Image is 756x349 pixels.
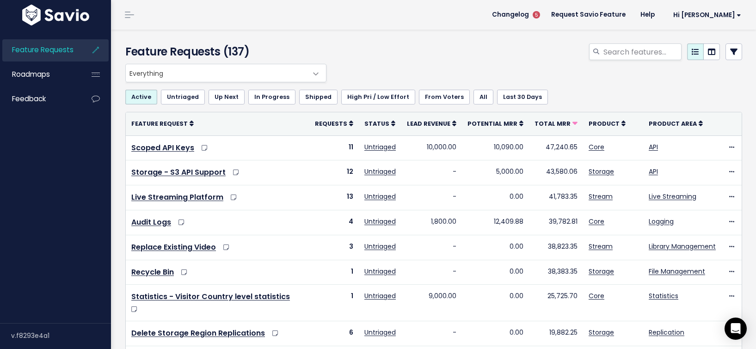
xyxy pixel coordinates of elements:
a: API [649,167,658,176]
td: 19,882.25 [529,321,583,346]
a: Recycle Bin [131,267,174,277]
a: Requests [315,119,353,128]
span: Feedback [12,94,46,104]
a: Untriaged [161,90,205,104]
td: 41,783.35 [529,185,583,210]
span: Total MRR [535,120,571,128]
td: - [401,235,462,260]
a: Logging [649,217,674,226]
td: 4 [309,210,359,235]
a: From Voters [419,90,470,104]
a: Up Next [209,90,245,104]
a: All [473,90,493,104]
td: - [401,260,462,285]
a: Storage [589,328,614,337]
a: Last 30 Days [497,90,548,104]
a: Help [633,8,662,22]
a: Feature Request [131,119,194,128]
span: Hi [PERSON_NAME] [673,12,741,18]
input: Search features... [602,43,682,60]
td: 47,240.65 [529,135,583,160]
td: 10,090.00 [462,135,529,160]
a: Core [589,291,604,300]
td: 11 [309,135,359,160]
a: Untriaged [364,328,396,337]
a: Stream [589,242,613,251]
div: v.f8293e4a1 [11,324,111,348]
a: Feedback [2,88,77,110]
td: 12,409.88 [462,210,529,235]
a: Replication [649,328,684,337]
a: Storage [589,267,614,276]
td: - [401,160,462,185]
ul: Filter feature requests [125,90,742,104]
td: 0.00 [462,235,529,260]
td: 1 [309,260,359,285]
span: Product Area [649,120,697,128]
td: 9,000.00 [401,285,462,321]
a: Untriaged [364,217,396,226]
a: Request Savio Feature [544,8,633,22]
a: API [649,142,658,152]
a: Total MRR [535,119,578,128]
a: Library Management [649,242,716,251]
a: Potential MRR [467,119,523,128]
td: 6 [309,321,359,346]
a: Statistics - Visitor Country level statistics [131,291,290,302]
a: Stream [589,192,613,201]
td: 0.00 [462,260,529,285]
span: Requests [315,120,347,128]
a: Core [589,217,604,226]
span: Everything [126,64,307,82]
a: Feature Requests [2,39,77,61]
a: Replace Existing Video [131,242,216,252]
td: 13 [309,185,359,210]
span: Potential MRR [467,120,517,128]
td: 3 [309,235,359,260]
a: Product Area [649,119,703,128]
td: 38,383.35 [529,260,583,285]
td: 38,823.35 [529,235,583,260]
a: Storage [589,167,614,176]
a: Untriaged [364,291,396,300]
td: - [401,321,462,346]
td: 12 [309,160,359,185]
a: Scoped API Keys [131,142,194,153]
td: 25,725.70 [529,285,583,321]
a: High Pri / Low Effort [341,90,415,104]
a: Lead Revenue [407,119,456,128]
span: Product [589,120,620,128]
a: Product [589,119,626,128]
a: Audit Logs [131,217,171,227]
td: 10,000.00 [401,135,462,160]
a: Live Streaming [649,192,696,201]
a: Untriaged [364,192,396,201]
a: Statistics [649,291,678,300]
a: File Management [649,267,705,276]
a: Roadmaps [2,64,77,85]
a: Live Streaming Platform [131,192,223,202]
span: Status [364,120,389,128]
a: Status [364,119,395,128]
img: logo-white.9d6f32f41409.svg [20,5,92,25]
td: 43,580.06 [529,160,583,185]
span: Feature Request [131,120,188,128]
td: 0.00 [462,285,529,321]
span: 5 [533,11,540,18]
span: Lead Revenue [407,120,450,128]
a: Shipped [299,90,338,104]
a: Core [589,142,604,152]
a: Untriaged [364,242,396,251]
td: 0.00 [462,185,529,210]
span: Changelog [492,12,529,18]
td: 1,800.00 [401,210,462,235]
a: Storage - S3 API Support [131,167,226,178]
td: 5,000.00 [462,160,529,185]
span: Roadmaps [12,69,50,79]
a: Untriaged [364,167,396,176]
div: Open Intercom Messenger [725,318,747,340]
td: 0.00 [462,321,529,346]
td: - [401,185,462,210]
td: 39,782.81 [529,210,583,235]
span: Everything [125,64,326,82]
